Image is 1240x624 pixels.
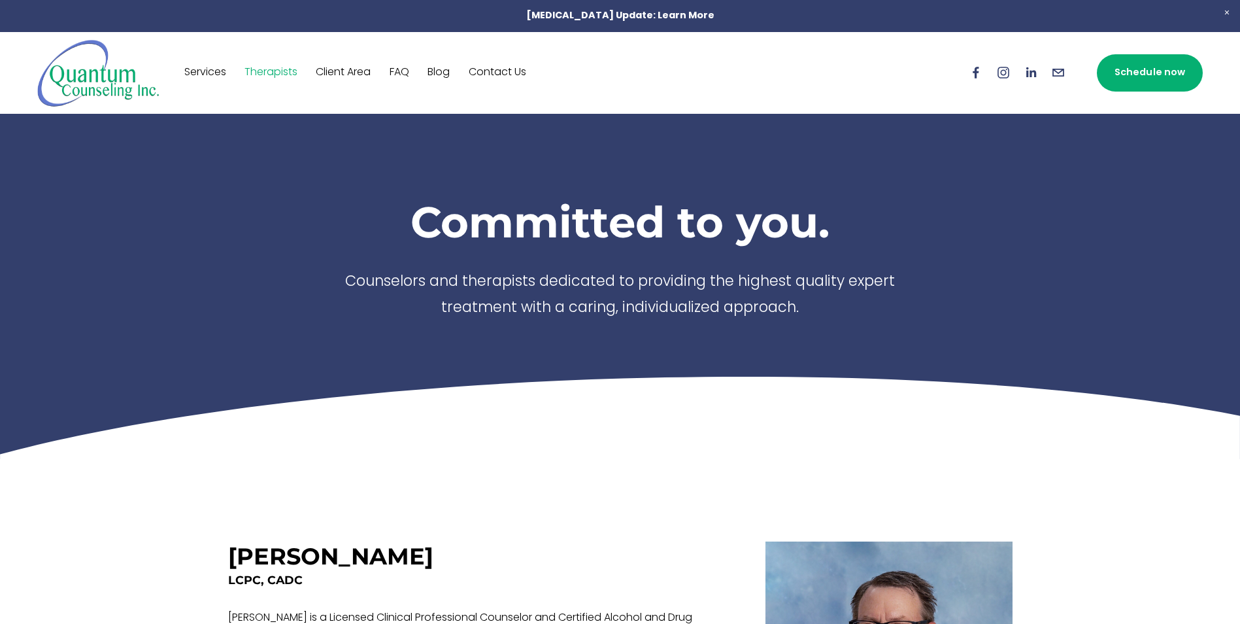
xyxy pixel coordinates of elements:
a: Client Area [316,62,371,83]
p: Counselors and therapists dedicated to providing the highest quality expert treatment with a cari... [326,269,914,322]
a: Blog [427,62,450,83]
a: Facebook [969,65,983,80]
a: Instagram [996,65,1011,80]
a: LinkedIn [1024,65,1038,80]
h3: [PERSON_NAME] [228,542,433,570]
a: Therapists [244,62,297,83]
a: Contact Us [469,62,526,83]
a: Services [184,62,226,83]
a: Schedule now [1097,54,1203,92]
img: Quantum Counseling Inc. | Change starts here. [37,39,159,107]
a: FAQ [390,62,409,83]
h1: Committed to you. [326,196,914,248]
h4: LCPC, CADC [228,572,711,589]
a: info@quantumcounselinginc.com [1051,65,1065,80]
